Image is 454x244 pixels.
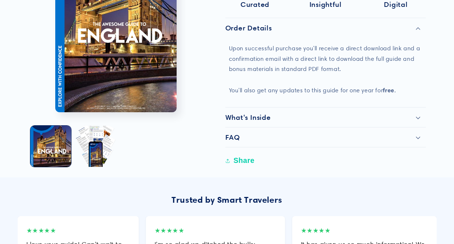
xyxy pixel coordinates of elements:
div: ★★★★★ [155,225,276,236]
button: Load image 2 in gallery view [75,126,116,167]
summary: FAQ [225,127,426,147]
div: ★★★★★ [26,225,130,236]
p: Upon successful purchase you'll receive a direct download link and a confirmation email with a di... [229,43,422,96]
h2: FAQ [225,133,240,142]
h2: What's Inside [225,113,271,122]
button: Load image 1 in gallery view [30,126,71,167]
summary: Order Details [225,18,426,38]
summary: What's Inside [225,108,426,127]
button: Share [225,153,257,169]
div: ★★★★★ [301,225,428,236]
h2: Order Details [225,24,272,32]
div: Trusted by Smart Travelers [18,192,437,207]
strong: free [383,87,394,94]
